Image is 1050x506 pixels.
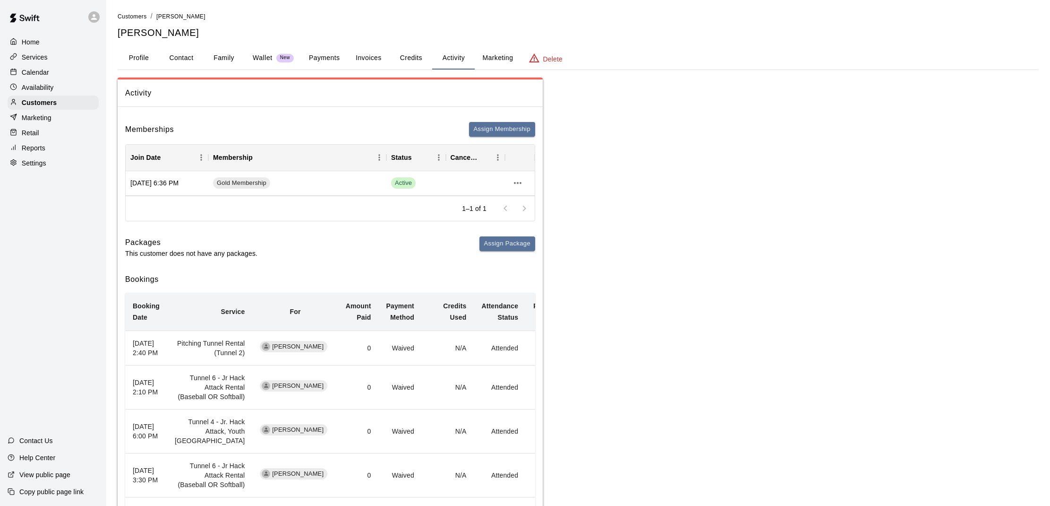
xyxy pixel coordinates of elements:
p: Availability [22,83,54,92]
a: Retail [8,126,99,140]
button: Activity [432,47,475,70]
td: N/A [422,366,474,410]
div: Join Date [126,144,208,171]
td: Waived [378,366,421,410]
button: Menu [194,150,208,165]
button: Family [203,47,245,70]
td: Tunnel 6 - Jr Hack Attack Rental (Baseball OR Softball) [167,366,252,410]
a: Marketing [8,111,99,125]
button: Marketing [475,47,521,70]
div: David Parks [262,426,270,434]
p: 1–1 of 1 [462,204,487,213]
b: For [290,308,301,315]
li: / [151,11,153,21]
div: Cancel Date [451,144,478,171]
td: Tunnel 6 - Jr Hack Attack Rental (Baseball OR Softball) [167,454,252,497]
p: Marketing [22,113,51,122]
td: Attended [474,331,526,366]
span: [PERSON_NAME] [268,426,327,435]
a: Reports [8,141,99,155]
span: [PERSON_NAME] [268,470,327,479]
td: Pitching Tunnel Rental (Tunnel 2) [167,331,252,366]
nav: breadcrumb [118,11,1039,22]
div: [DATE] 6:36 PM [126,171,208,196]
p: Contact Us [19,436,53,445]
p: None [533,471,574,480]
p: Copy public page link [19,487,84,497]
span: Active [391,179,416,188]
b: Credits Used [443,302,466,321]
span: Active [391,177,416,189]
td: N/A [422,410,474,454]
p: None [533,343,574,353]
button: Assign Membership [469,122,535,137]
b: Participating Staff [533,302,574,321]
span: Activity [125,87,535,99]
span: New [276,55,294,61]
td: Tunnel 4 - Jr. Hack Attack, Youth [GEOGRAPHIC_DATA] [167,410,252,454]
p: Home [22,37,40,47]
span: Gold Membership [213,179,270,188]
b: Service [221,308,245,315]
div: Jacob Parks [262,342,270,351]
button: Sort [412,151,425,164]
button: Profile [118,47,160,70]
div: Status [391,144,412,171]
span: [PERSON_NAME] [156,13,205,20]
b: Attendance Status [481,302,518,321]
b: Amount Paid [346,302,371,321]
p: Settings [22,158,46,168]
p: Calendar [22,68,49,77]
p: Delete [543,54,563,64]
span: Customers [118,13,147,20]
a: Customers [118,12,147,20]
span: [PERSON_NAME] [268,382,327,391]
div: basic tabs example [118,47,1039,70]
a: Services [8,50,99,64]
th: [DATE] 3:30 PM [125,454,167,497]
button: Menu [432,150,446,165]
button: Menu [491,150,505,165]
a: Customers [8,96,99,110]
button: more actions [510,175,526,191]
p: View public page [19,470,70,480]
div: Calendar [8,65,99,79]
button: Contact [160,47,203,70]
td: 0 [338,410,379,454]
button: Sort [478,151,491,164]
button: Menu [372,150,386,165]
td: Waived [378,454,421,497]
th: [DATE] 2:40 PM [125,331,167,366]
h6: Bookings [125,273,535,286]
h6: Packages [125,236,257,249]
p: Help Center [19,453,55,462]
td: 0 [338,366,379,410]
b: Booking Date [133,302,160,321]
h6: Memberships [125,123,174,136]
p: None [533,427,574,436]
p: This customer does not have any packages. [125,249,257,258]
a: Gold Membership [213,177,273,189]
button: Sort [253,151,266,164]
td: N/A [422,331,474,366]
td: N/A [422,454,474,497]
td: Attended [474,410,526,454]
div: Jacob Parks [262,382,270,390]
div: Membership [208,144,386,171]
th: [DATE] 6:00 PM [125,410,167,454]
td: 0 [338,454,379,497]
p: Reports [22,143,45,153]
div: Join Date [130,144,161,171]
td: Waived [378,410,421,454]
a: Settings [8,156,99,170]
button: Assign Package [479,236,535,251]
b: Payment Method [386,302,414,321]
a: Home [8,35,99,49]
